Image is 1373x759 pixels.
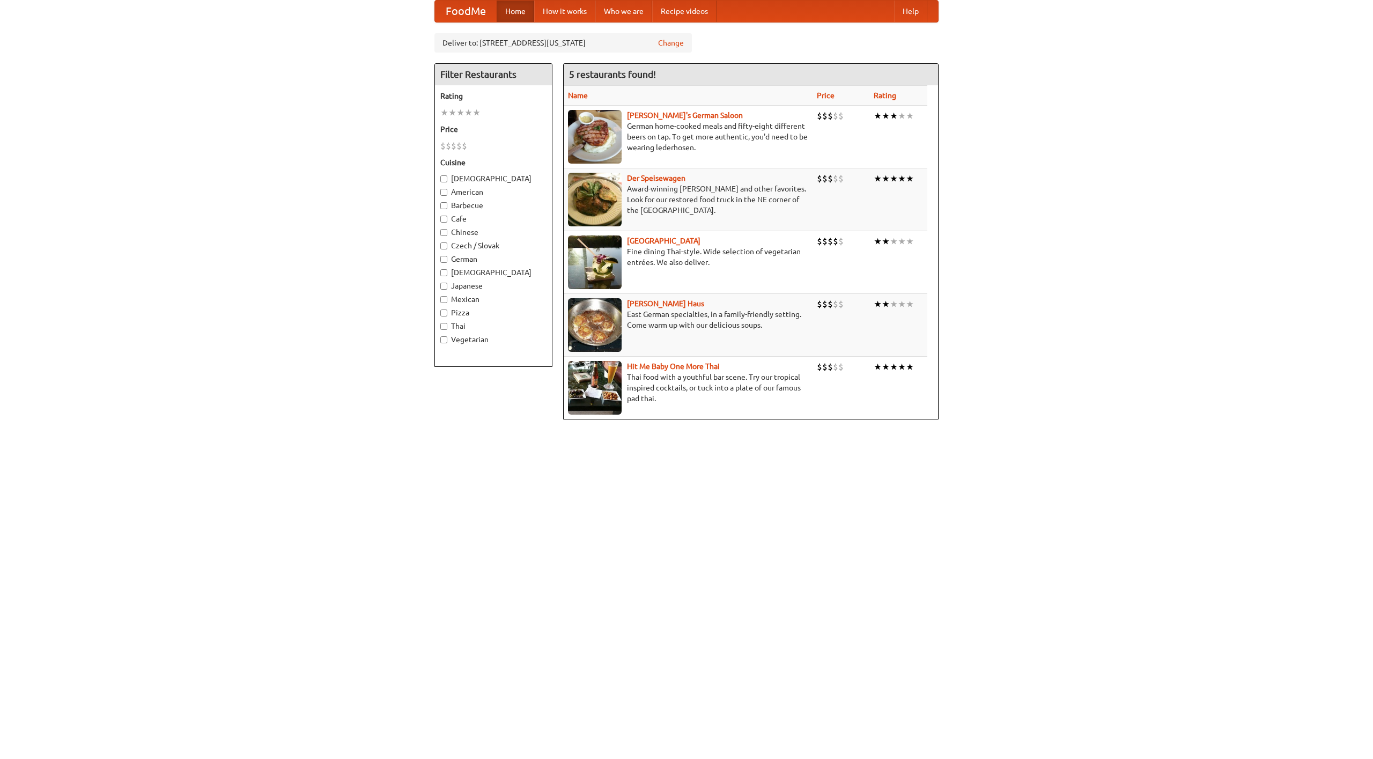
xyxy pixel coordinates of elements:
ng-pluralize: 5 restaurants found! [569,69,656,79]
li: $ [817,298,822,310]
li: $ [817,235,822,247]
label: [DEMOGRAPHIC_DATA] [440,173,547,184]
a: [PERSON_NAME] Haus [627,299,704,308]
li: ★ [874,298,882,310]
input: Czech / Slovak [440,242,447,249]
a: Hit Me Baby One More Thai [627,362,720,371]
h4: Filter Restaurants [435,64,552,85]
h5: Cuisine [440,157,547,168]
p: German home-cooked meals and fifty-eight different beers on tap. To get more authentic, you'd nee... [568,121,808,153]
li: ★ [456,107,464,119]
a: [PERSON_NAME]'s German Saloon [627,111,743,120]
input: Japanese [440,283,447,290]
li: $ [833,235,838,247]
li: ★ [874,361,882,373]
p: Thai food with a youthful bar scene. Try our tropical inspired cocktails, or tuck into a plate of... [568,372,808,404]
li: $ [822,110,828,122]
label: Thai [440,321,547,331]
h5: Rating [440,91,547,101]
label: Cafe [440,213,547,224]
input: [DEMOGRAPHIC_DATA] [440,269,447,276]
li: ★ [906,361,914,373]
li: ★ [882,361,890,373]
label: German [440,254,547,264]
a: Recipe videos [652,1,717,22]
li: $ [817,361,822,373]
li: $ [446,140,451,152]
img: speisewagen.jpg [568,173,622,226]
input: Pizza [440,310,447,316]
input: American [440,189,447,196]
li: ★ [890,361,898,373]
li: $ [817,110,822,122]
input: German [440,256,447,263]
p: Fine dining Thai-style. Wide selection of vegetarian entrées. We also deliver. [568,246,808,268]
label: Barbecue [440,200,547,211]
li: $ [833,361,838,373]
li: $ [838,110,844,122]
li: ★ [890,173,898,185]
label: Czech / Slovak [440,240,547,251]
li: $ [817,173,822,185]
p: East German specialties, in a family-friendly setting. Come warm up with our delicious soups. [568,309,808,330]
li: ★ [874,173,882,185]
input: Barbecue [440,202,447,209]
li: $ [838,298,844,310]
input: Cafe [440,216,447,223]
a: Der Speisewagen [627,174,685,182]
li: $ [828,173,833,185]
a: Help [894,1,927,22]
label: [DEMOGRAPHIC_DATA] [440,267,547,278]
label: Pizza [440,307,547,318]
a: Rating [874,91,896,100]
a: Name [568,91,588,100]
li: ★ [882,110,890,122]
h5: Price [440,124,547,135]
li: $ [833,110,838,122]
li: ★ [898,361,906,373]
div: Deliver to: [STREET_ADDRESS][US_STATE] [434,33,692,53]
li: $ [828,298,833,310]
li: ★ [906,298,914,310]
input: [DEMOGRAPHIC_DATA] [440,175,447,182]
label: Japanese [440,281,547,291]
p: Award-winning [PERSON_NAME] and other favorites. Look for our restored food truck in the NE corne... [568,183,808,216]
li: $ [828,235,833,247]
input: Chinese [440,229,447,236]
label: Vegetarian [440,334,547,345]
li: ★ [890,110,898,122]
li: $ [822,298,828,310]
li: ★ [890,235,898,247]
img: esthers.jpg [568,110,622,164]
li: ★ [898,110,906,122]
label: American [440,187,547,197]
li: $ [838,235,844,247]
a: [GEOGRAPHIC_DATA] [627,237,700,245]
li: ★ [473,107,481,119]
li: $ [440,140,446,152]
li: $ [828,361,833,373]
li: ★ [464,107,473,119]
li: $ [451,140,456,152]
li: ★ [448,107,456,119]
li: $ [822,361,828,373]
li: ★ [898,235,906,247]
input: Mexican [440,296,447,303]
a: Home [497,1,534,22]
a: Who we are [595,1,652,22]
li: ★ [906,235,914,247]
li: ★ [874,235,882,247]
img: kohlhaus.jpg [568,298,622,352]
input: Thai [440,323,447,330]
li: $ [822,235,828,247]
li: ★ [882,173,890,185]
label: Chinese [440,227,547,238]
li: $ [838,361,844,373]
li: ★ [898,173,906,185]
li: $ [828,110,833,122]
li: $ [456,140,462,152]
